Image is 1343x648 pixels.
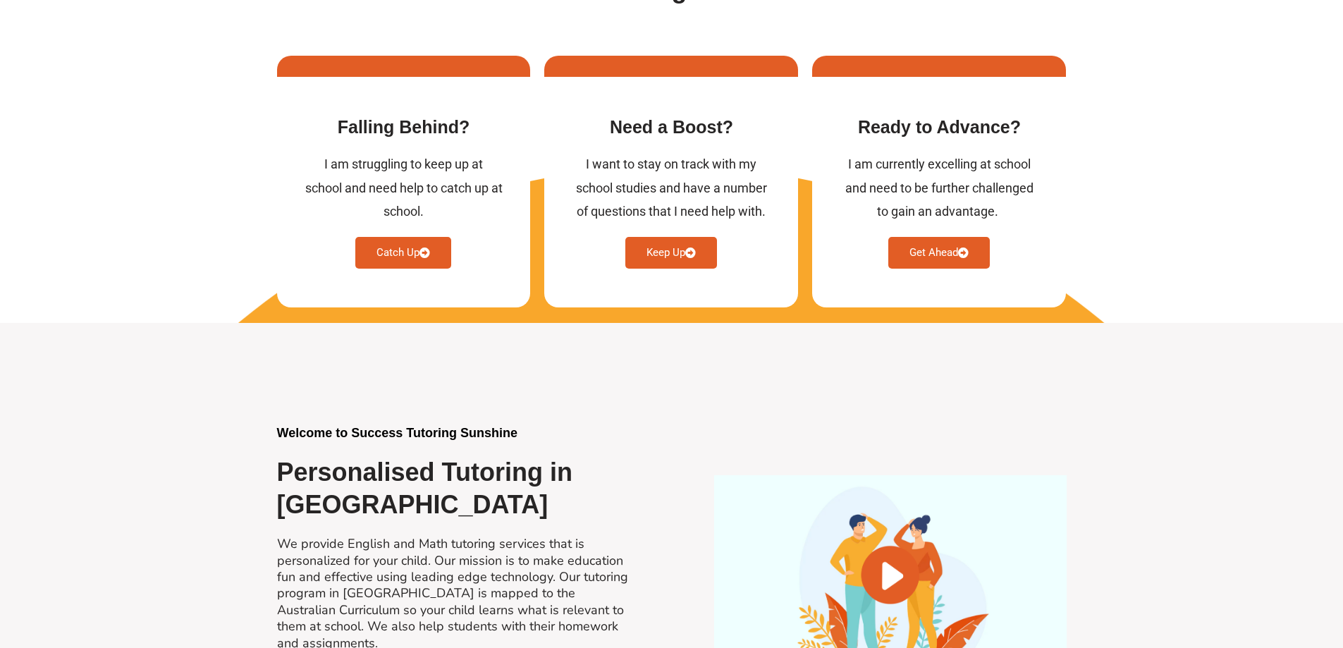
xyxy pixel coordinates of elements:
[277,425,630,441] h2: Welcome to Success Tutoring Sunshine
[840,152,1038,223] div: I am currently excelling at school and need to be further challenged to gain an advantage. ​
[572,116,770,139] h3: Need a Boost?
[1108,489,1343,648] iframe: Chat Widget
[305,116,503,139] h3: Falling Behind​?
[840,116,1038,139] h3: Ready to Advance​?
[888,237,990,269] a: Get Ahead
[625,237,717,269] a: Keep Up
[305,152,503,223] div: I am struggling to keep up at school and need help to catch up at school.​​
[572,152,770,223] div: I want to stay on track with my school studies and have a number of questions that I need help wi...
[277,456,630,522] h2: Personalised Tutoring in [GEOGRAPHIC_DATA]
[355,237,451,269] a: Catch Up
